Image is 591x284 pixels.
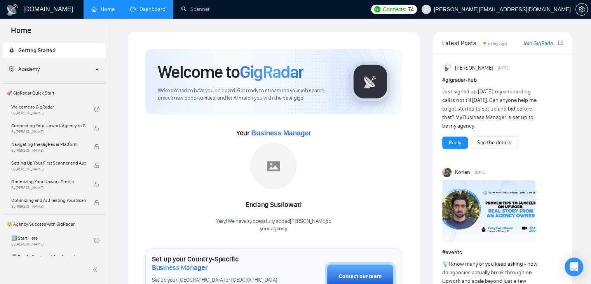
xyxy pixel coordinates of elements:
[424,7,429,12] span: user
[442,168,452,177] img: Korlan
[152,263,207,272] span: Business Manager
[558,40,563,46] span: export
[9,66,40,72] span: Academy
[442,180,535,242] img: F09C1F8H75G-Event%20with%20Tobe%20Fox-Mason.png
[408,5,414,14] span: 74
[3,43,106,58] li: Getting Started
[565,258,583,276] div: Open Intercom Messenger
[94,200,99,205] span: lock
[442,137,468,149] button: Reply
[158,87,338,102] span: We're excited to have you on board. Get ready to streamline your job search, unlock new opportuni...
[251,129,311,137] span: Business Manager
[18,66,40,72] span: Academy
[11,148,86,153] span: By [PERSON_NAME]
[11,122,86,130] span: Connecting Your Upwork Agency to GigRadar
[455,168,470,177] span: Korlan
[575,3,588,16] button: setting
[11,204,86,209] span: By [PERSON_NAME]
[18,47,56,54] span: Getting Started
[471,137,518,149] button: See the details
[94,125,99,131] span: lock
[240,61,303,82] span: GigRadar
[216,218,331,233] div: Yaay! We have successfully added [PERSON_NAME] to
[94,238,99,243] span: check-circle
[130,6,166,12] a: dashboardDashboard
[339,272,382,281] div: Contact our team
[152,255,286,272] h1: Set up your Country-Specific
[442,76,563,84] h1: # gigradar-hub
[449,138,461,147] a: Reply
[181,6,210,12] a: searchScanner
[94,181,99,187] span: lock
[3,216,105,232] span: 👑 Agency Success with GigRadar
[5,25,38,41] span: Home
[11,253,86,261] span: ⛔ Top 3 Mistakes of Pro Agencies
[158,61,303,82] h1: Welcome to
[11,159,86,167] span: Setting Up Your First Scanner and Auto-Bidder
[3,85,105,101] span: 🚀 GigRadar Quick Start
[9,66,14,72] span: fund-projection-screen
[442,248,563,257] h1: # events
[6,4,19,16] img: logo
[11,178,86,186] span: Optimizing Your Upwork Profile
[558,39,563,47] a: export
[11,232,94,249] a: 1️⃣ Start HereBy[PERSON_NAME]
[216,198,331,212] div: Endang Susilowati
[523,39,556,48] a: Join GigRadar Slack Community
[91,6,115,12] a: homeHome
[498,65,508,72] span: [DATE]
[11,140,86,148] span: Navigating the GigRadar Platform
[236,129,311,137] span: Your
[250,143,297,189] img: placeholder.png
[475,169,485,176] span: [DATE]
[11,101,94,118] a: Welcome to GigRadarBy[PERSON_NAME]
[92,266,100,273] span: double-left
[216,225,331,233] p: your agency .
[94,107,99,112] span: check-circle
[455,64,493,72] span: [PERSON_NAME]
[11,196,86,204] span: Optimizing and A/B Testing Your Scanner for Better Results
[94,163,99,168] span: lock
[11,186,86,190] span: By [PERSON_NAME]
[11,130,86,134] span: By [PERSON_NAME]
[383,5,406,14] span: Connects:
[477,138,511,147] a: See the details
[575,6,588,12] a: setting
[11,167,86,172] span: By [PERSON_NAME]
[351,62,390,101] img: gigradar-logo.png
[374,6,380,12] img: upwork-logo.png
[442,88,539,130] div: Just signed up [DATE], my onboarding call is not till [DATE]. Can anyone help me to get started t...
[94,144,99,149] span: lock
[442,63,452,73] img: Anisuzzaman Khan
[488,41,507,46] span: a day ago
[442,261,449,267] span: 📡
[9,47,14,53] span: rocket
[442,38,481,48] span: Latest Posts from the GigRadar Community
